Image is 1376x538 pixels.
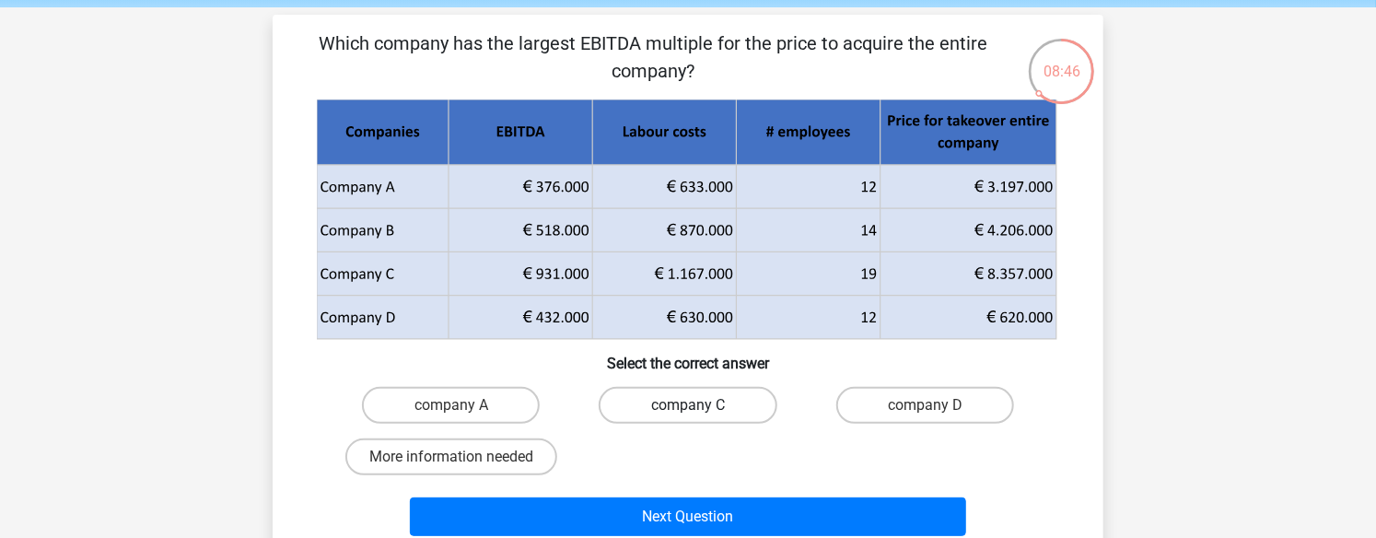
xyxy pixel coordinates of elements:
label: More information needed [345,439,557,475]
h6: Select the correct answer [302,340,1074,372]
p: Which company has the largest EBITDA multiple for the price to acquire the entire company? [302,29,1005,85]
button: Next Question [410,497,967,536]
label: company A [362,387,540,424]
div: 08:46 [1027,37,1096,83]
label: company C [599,387,776,424]
label: company D [836,387,1014,424]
